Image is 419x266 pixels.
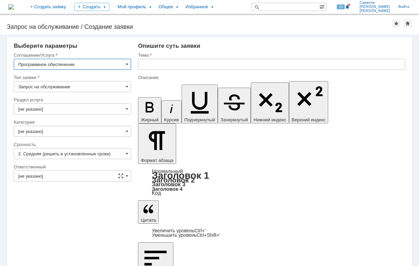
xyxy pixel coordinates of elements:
[138,229,405,237] div: Цитата
[141,158,173,163] span: Формат абзаца
[14,142,130,147] div: Срочность
[14,53,130,57] div: Соглашение/Услуга
[152,176,195,184] a: Заголовок 2
[138,123,176,164] button: Формат абзаца
[138,43,200,49] span: Опишите суть заявки
[251,82,289,123] button: Нижний индекс
[218,88,251,123] button: Зачеркнутый
[292,117,326,122] span: Верхний индекс
[14,120,130,124] div: Категория
[161,100,182,123] button: Курсив
[194,228,206,233] span: Ctrl+'
[152,232,220,238] a: Decrease
[182,85,218,123] button: Подчеркнутый
[319,3,326,10] span: Расширенный поиск
[74,3,109,11] div: Создать
[8,4,14,10] a: Перейти на домашнюю страницу
[184,117,215,122] span: Подчеркнутый
[392,19,400,27] div: Добавить в избранное
[152,186,182,192] a: Заголовок 4
[196,232,220,238] span: Ctrl+Shift+'
[7,23,392,30] div: Запрос на обслуживание / Создание заявки
[359,1,390,5] span: Саранча
[118,173,123,179] span: Сложная форма
[359,5,390,9] span: [PERSON_NAME]
[152,170,209,181] a: Заголовок 1
[359,9,390,13] span: [PERSON_NAME]
[152,181,185,187] a: Заголовок 3
[14,75,130,80] div: Тип заявки
[141,218,156,223] span: Цитата
[152,228,206,233] a: Increase
[8,4,14,10] img: logo
[138,97,161,123] button: Жирный
[141,117,159,122] span: Жирный
[289,81,329,123] button: Верхний индекс
[14,98,130,102] div: Раздел услуги
[138,200,159,224] button: Цитата
[404,19,412,27] div: Сделать домашней страницей
[14,165,130,169] div: Ответственный
[138,53,404,57] div: Тема
[337,4,345,9] span: 23
[164,117,179,122] span: Курсив
[14,43,77,49] span: Выберите параметры
[152,190,161,196] a: Код
[138,75,404,80] div: Описание
[152,168,183,174] a: Нормальный
[221,117,248,122] span: Зачеркнутый
[254,117,286,122] span: Нижний индекс
[138,169,405,196] div: Формат абзаца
